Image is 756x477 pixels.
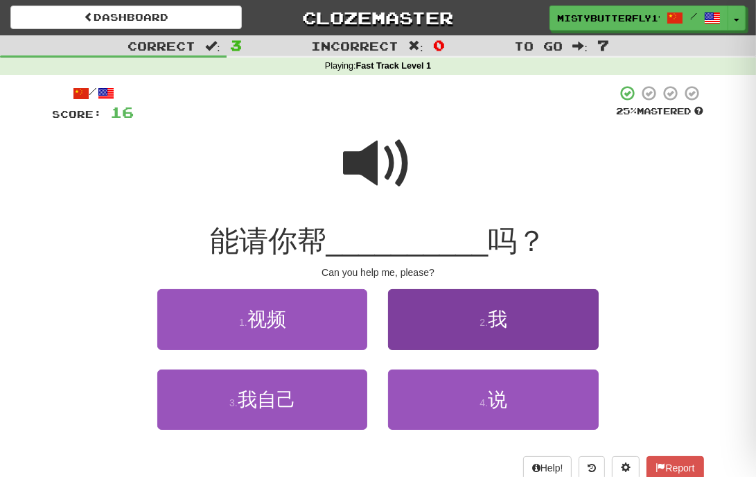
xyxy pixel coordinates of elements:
[488,225,546,257] span: 吗？
[10,6,242,29] a: Dashboard
[356,61,432,71] strong: Fast Track Level 1
[210,225,326,257] span: 能请你帮
[388,370,598,430] button: 4.说
[157,370,367,430] button: 3.我自己
[433,37,445,53] span: 0
[572,40,588,52] span: :
[205,40,220,52] span: :
[690,11,697,21] span: /
[550,6,728,31] a: MistyButterfly1905 /
[157,289,367,349] button: 1.视频
[488,389,507,410] span: 说
[53,108,103,120] span: Score:
[247,309,286,330] span: 视频
[388,289,598,349] button: 2.我
[617,105,638,116] span: 25 %
[488,309,507,330] span: 我
[557,12,660,24] span: MistyButterfly1905
[514,39,563,53] span: To go
[111,103,134,121] span: 16
[263,6,494,30] a: Clozemaster
[597,37,609,53] span: 7
[128,39,195,53] span: Correct
[480,397,488,408] small: 4 .
[326,225,489,257] span: __________
[53,85,134,102] div: /
[239,317,247,328] small: 1 .
[480,317,488,328] small: 2 .
[617,105,704,118] div: Mastered
[229,397,238,408] small: 3 .
[53,266,704,279] div: Can you help me, please?
[230,37,242,53] span: 3
[311,39,398,53] span: Incorrect
[238,389,296,410] span: 我自己
[408,40,423,52] span: :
